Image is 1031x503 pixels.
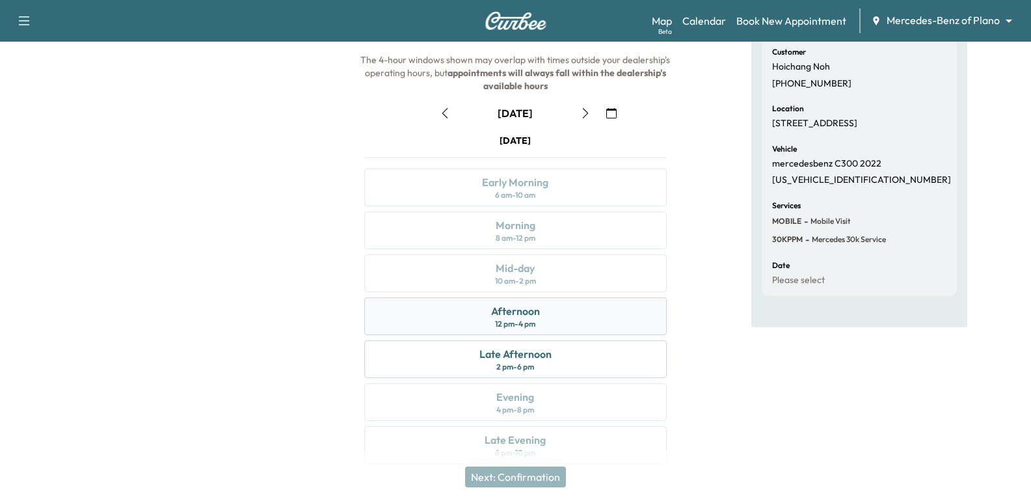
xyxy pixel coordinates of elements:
[495,319,535,329] div: 12 pm - 4 pm
[808,216,851,226] span: Mobile Visit
[772,202,801,210] h6: Services
[682,13,726,29] a: Calendar
[887,13,1000,28] span: Mercedes-Benz of Plano
[772,118,857,129] p: [STREET_ADDRESS]
[772,145,797,153] h6: Vehicle
[772,216,801,226] span: MOBILE
[500,134,531,147] div: [DATE]
[801,215,808,228] span: -
[772,275,825,286] p: Please select
[479,346,552,362] div: Late Afternoon
[736,13,846,29] a: Book New Appointment
[772,262,790,269] h6: Date
[491,303,540,319] div: Afternoon
[772,234,803,245] span: 30KPPM
[803,233,809,246] span: -
[360,15,672,92] span: The arrival window the night before the service date. The 4-hour windows shown may overlap with t...
[809,234,886,245] span: Mercedes 30k Service
[658,27,672,36] div: Beta
[772,48,806,56] h6: Customer
[485,12,547,30] img: Curbee Logo
[772,174,951,186] p: [US_VEHICLE_IDENTIFICATION_NUMBER]
[772,78,851,90] p: [PHONE_NUMBER]
[652,13,672,29] a: MapBeta
[772,105,804,113] h6: Location
[448,67,668,92] b: appointments will always fall within the dealership's available hours
[496,362,534,372] div: 2 pm - 6 pm
[772,158,881,170] p: mercedesbenz C300 2022
[498,106,533,120] div: [DATE]
[772,61,830,73] p: Hoichang Noh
